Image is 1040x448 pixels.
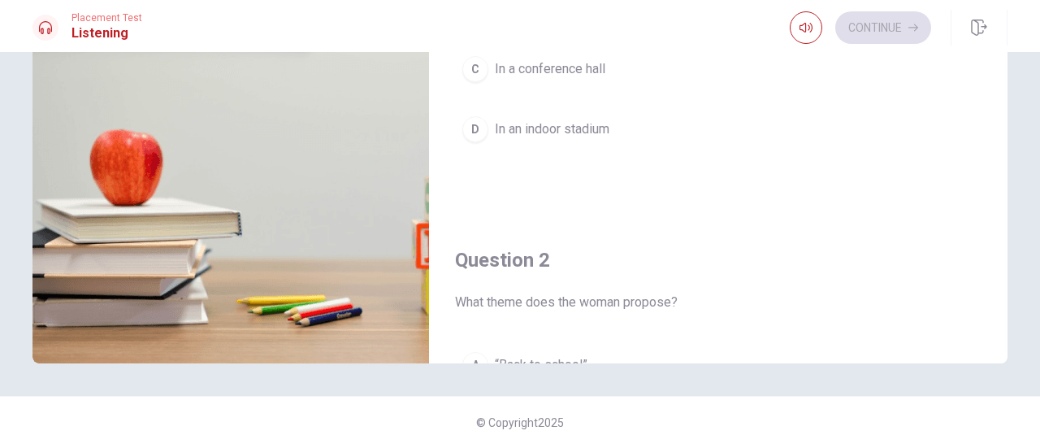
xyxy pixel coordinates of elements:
span: “Back to school” [495,355,587,375]
button: A“Back to school” [455,345,981,385]
button: DIn an indoor stadium [455,109,981,150]
span: © Copyright 2025 [476,416,564,429]
span: What theme does the woman propose? [455,293,981,312]
span: In a conference hall [495,59,605,79]
div: D [462,116,488,142]
span: Placement Test [71,12,142,24]
h1: Listening [71,24,142,43]
div: C [462,56,488,82]
button: CIn a conference hall [455,49,981,89]
h4: Question 2 [455,247,981,273]
span: In an indoor stadium [495,120,609,139]
div: A [462,352,488,378]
